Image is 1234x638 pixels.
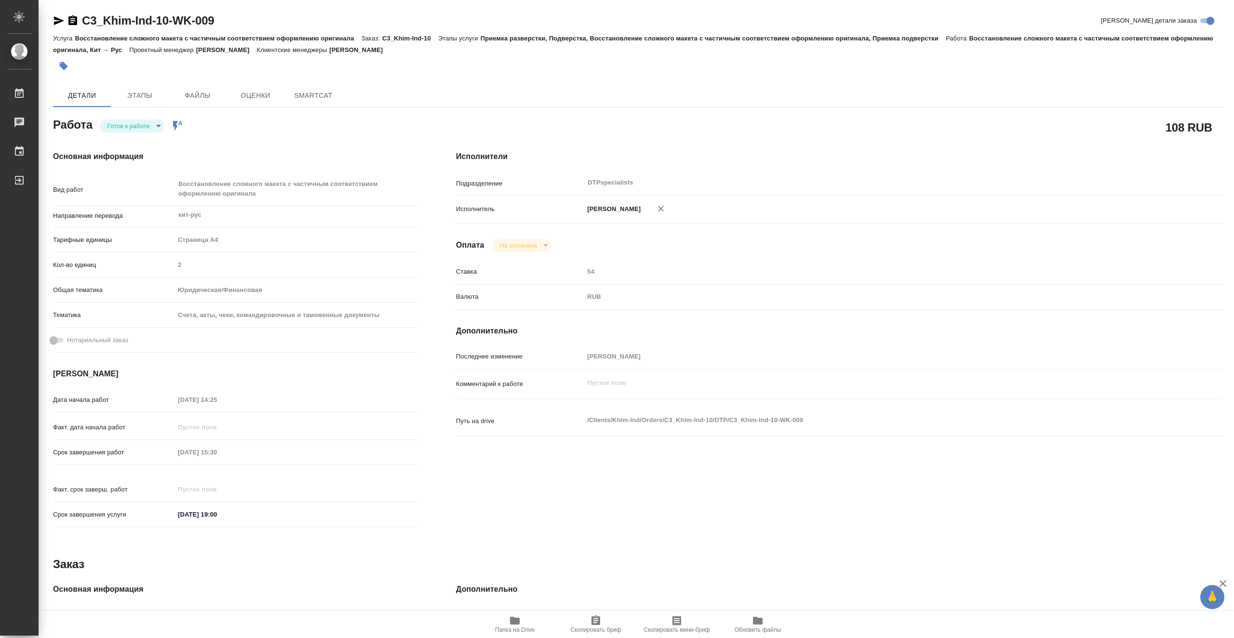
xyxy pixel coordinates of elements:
span: Файлы [174,90,221,102]
div: Счета, акты, чеки, командировочные и таможенные документы [174,307,417,323]
h4: [PERSON_NAME] [53,368,417,380]
p: [PERSON_NAME] [329,46,390,53]
div: Готов к работе [492,239,551,252]
button: Скопировать ссылку для ЯМессенджера [53,15,65,27]
p: Общая тематика [53,285,174,295]
span: SmartCat [290,90,336,102]
p: Тарифные единицы [53,235,174,245]
p: Путь на drive [456,611,584,620]
span: Этапы [117,90,163,102]
p: Путь на drive [456,416,584,426]
p: [PERSON_NAME] [196,46,257,53]
div: Юридическая/Финансовая [174,282,417,298]
p: Проектный менеджер [129,46,196,53]
p: Комментарий к работе [456,379,584,389]
h4: Дополнительно [456,584,1223,595]
span: [PERSON_NAME] детали заказа [1101,16,1197,26]
button: Скопировать мини-бриф [636,611,717,638]
p: Этапы услуги [438,35,481,42]
p: Последнее изменение [456,352,584,361]
div: Готов к работе [100,120,164,133]
input: Пустое поле [174,445,259,459]
p: Клиентские менеджеры [257,46,330,53]
p: Код заказа [53,611,174,620]
div: Страница А4 [174,232,417,248]
span: Обновить файлы [735,626,781,633]
button: Удалить исполнителя [650,198,671,219]
h2: 108 RUB [1166,119,1212,135]
h2: Работа [53,115,93,133]
span: Скопировать мини-бриф [644,626,710,633]
h4: Основная информация [53,584,417,595]
h4: Основная информация [53,151,417,162]
textarea: /Clients/Khim-Ind/Orders/C3_Khim-Ind-10/DTP/C3_Khim-Ind-10-WK-009 [584,412,1159,428]
span: Папка на Drive [495,626,535,633]
input: Пустое поле [174,393,259,407]
p: Работа [946,35,969,42]
button: Скопировать бриф [555,611,636,638]
span: Нотариальный заказ [67,335,128,345]
p: Заказ: [362,35,382,42]
button: 🙏 [1200,585,1224,609]
p: Вид работ [53,185,174,195]
p: Направление перевода [53,211,174,221]
input: Пустое поле [584,265,1159,279]
span: Детали [59,90,105,102]
h4: Исполнители [456,151,1223,162]
p: Восстановление сложного макета с частичным соответствием оформлению оригинала [75,35,361,42]
p: Подразделение [456,179,584,188]
button: Добавить тэг [53,55,74,77]
p: Срок завершения работ [53,448,174,457]
p: Кол-во единиц [53,260,174,270]
span: 🙏 [1204,587,1221,607]
h2: Заказ [53,557,84,572]
button: Скопировать ссылку [67,15,79,27]
p: Валюта [456,292,584,302]
button: Не оплачена [497,241,540,250]
input: Пустое поле [174,608,417,622]
p: Тематика [53,310,174,320]
a: C3_Khim-Ind-10-WK-009 [82,14,215,27]
input: Пустое поле [174,482,259,496]
p: Исполнитель [456,204,584,214]
p: Приемка разверстки, Подверстка, Восстановление сложного макета с частичным соответствием оформлен... [481,35,946,42]
button: Готов к работе [105,122,153,130]
button: Обновить файлы [717,611,798,638]
p: C3_Khim-Ind-10 [382,35,438,42]
input: Пустое поле [174,420,259,434]
input: Пустое поле [584,608,1159,622]
span: Оценки [232,90,279,102]
p: Ставка [456,267,584,277]
p: Факт. дата начала работ [53,423,174,432]
span: Скопировать бриф [570,626,621,633]
h4: Оплата [456,239,484,251]
button: Папка на Drive [474,611,555,638]
input: ✎ Введи что-нибудь [174,507,259,521]
p: Услуга [53,35,75,42]
p: Факт. срок заверш. работ [53,485,174,494]
input: Пустое поле [584,349,1159,363]
p: Срок завершения услуги [53,510,174,519]
input: Пустое поле [174,258,417,272]
h4: Дополнительно [456,325,1223,337]
p: [PERSON_NAME] [584,204,641,214]
div: RUB [584,289,1159,305]
p: Дата начала работ [53,395,174,405]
